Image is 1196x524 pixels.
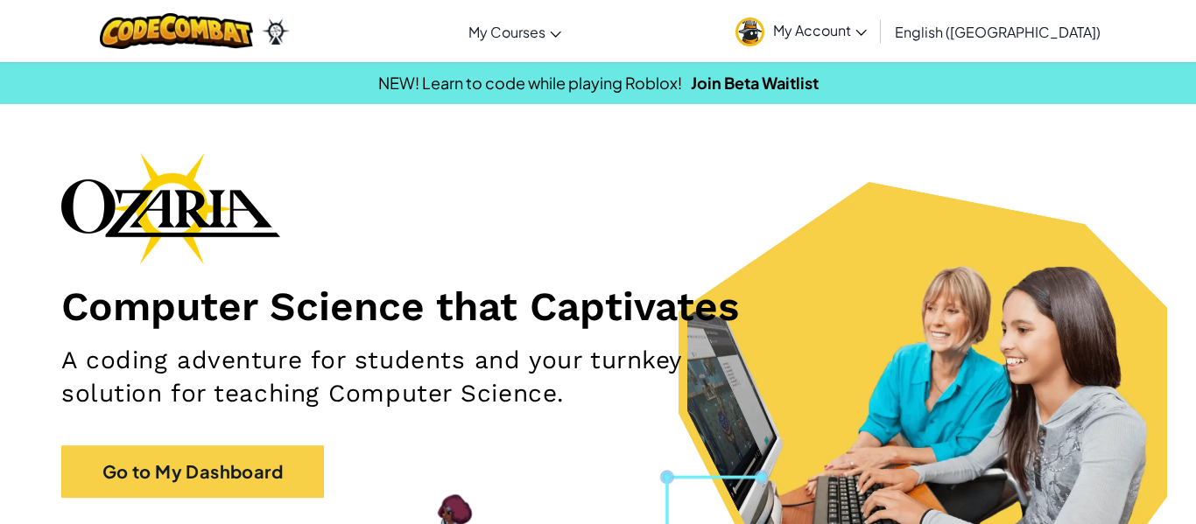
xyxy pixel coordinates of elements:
img: Ozaria [262,18,290,45]
img: CodeCombat logo [100,13,253,49]
img: Ozaria branding logo [61,152,280,264]
a: English ([GEOGRAPHIC_DATA]) [886,8,1109,55]
a: Join Beta Waitlist [691,73,819,93]
a: My Account [727,3,876,59]
h1: Computer Science that Captivates [61,282,1135,331]
span: English ([GEOGRAPHIC_DATA]) [895,23,1101,41]
span: My Account [773,21,867,39]
span: NEW! Learn to code while playing Roblox! [378,73,682,93]
span: My Courses [468,23,545,41]
img: avatar [735,17,764,46]
a: Go to My Dashboard [61,445,324,498]
h2: A coding adventure for students and your turnkey solution for teaching Computer Science. [61,344,780,410]
a: My Courses [460,8,570,55]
